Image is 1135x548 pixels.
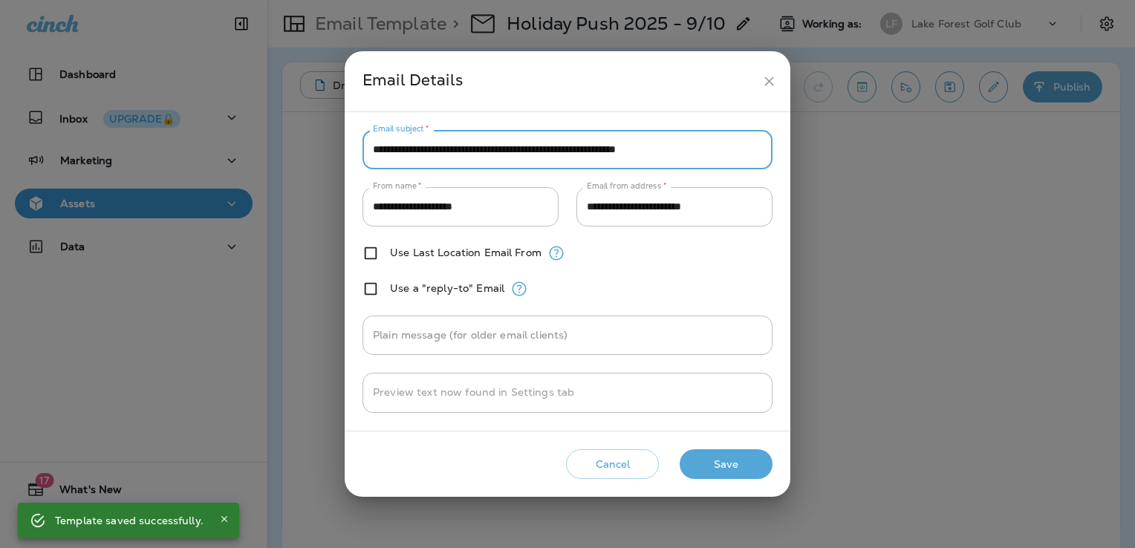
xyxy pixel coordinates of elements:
[755,68,783,95] button: close
[390,282,504,294] label: Use a "reply-to" Email
[362,68,755,95] div: Email Details
[215,510,233,528] button: Close
[390,247,542,258] label: Use Last Location Email From
[373,180,422,192] label: From name
[373,123,429,134] label: Email subject
[587,180,666,192] label: Email from address
[55,507,204,534] div: Template saved successfully.
[680,449,773,480] button: Save
[566,449,659,480] button: Cancel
